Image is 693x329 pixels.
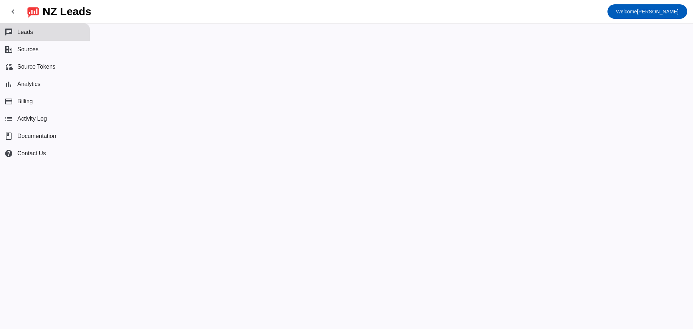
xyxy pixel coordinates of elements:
[607,4,687,19] button: Welcome[PERSON_NAME]
[17,116,47,122] span: Activity Log
[4,97,13,106] mat-icon: payment
[17,81,40,87] span: Analytics
[17,46,39,53] span: Sources
[616,7,679,17] span: [PERSON_NAME]
[17,150,46,157] span: Contact Us
[17,133,56,139] span: Documentation
[4,45,13,54] mat-icon: business
[43,7,91,17] div: NZ Leads
[4,132,13,140] span: book
[4,80,13,88] mat-icon: bar_chart
[4,62,13,71] mat-icon: cloud_sync
[4,114,13,123] mat-icon: list
[17,64,56,70] span: Source Tokens
[17,98,33,105] span: Billing
[9,7,17,16] mat-icon: chevron_left
[27,5,39,18] img: logo
[4,149,13,158] mat-icon: help
[616,9,637,14] span: Welcome
[4,28,13,36] mat-icon: chat
[17,29,33,35] span: Leads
